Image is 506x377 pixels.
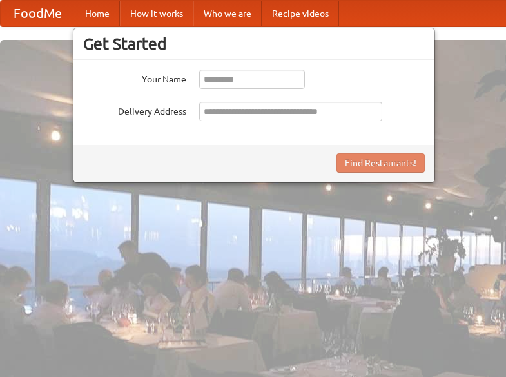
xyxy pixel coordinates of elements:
[83,70,186,86] label: Your Name
[83,102,186,118] label: Delivery Address
[75,1,120,26] a: Home
[1,1,75,26] a: FoodMe
[120,1,193,26] a: How it works
[336,153,425,173] button: Find Restaurants!
[193,1,262,26] a: Who we are
[262,1,339,26] a: Recipe videos
[83,34,425,53] h3: Get Started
